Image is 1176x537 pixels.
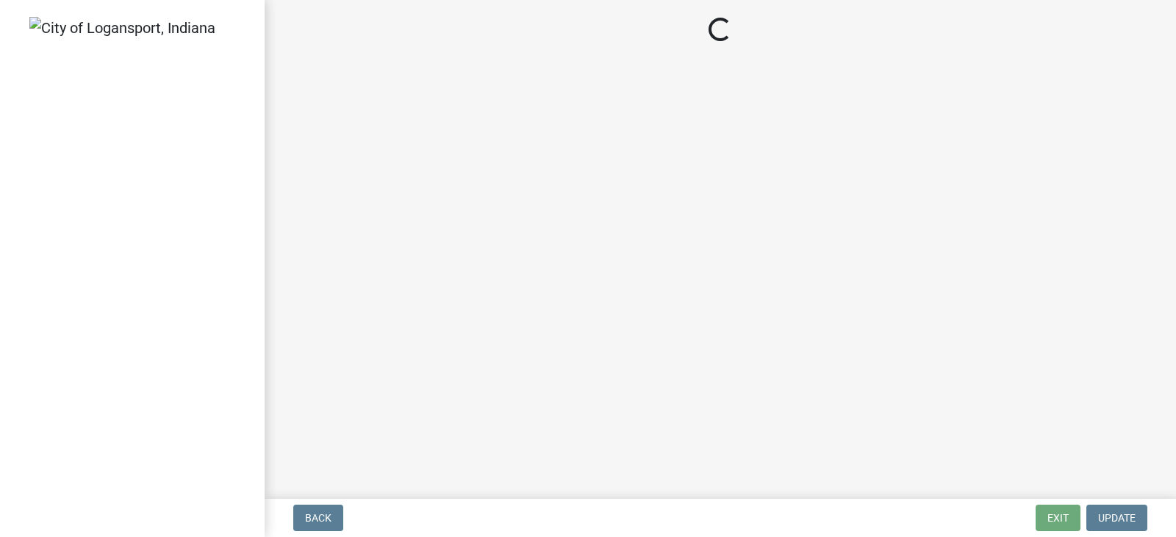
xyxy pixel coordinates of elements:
[29,17,215,39] img: City of Logansport, Indiana
[1086,505,1147,531] button: Update
[1098,512,1136,524] span: Update
[305,512,331,524] span: Back
[1036,505,1080,531] button: Exit
[293,505,343,531] button: Back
